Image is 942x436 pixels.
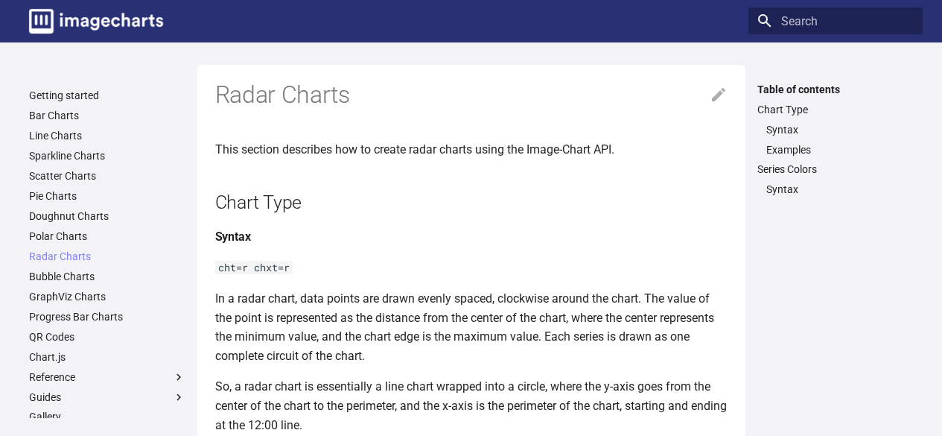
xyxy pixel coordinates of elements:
[29,370,185,384] label: Reference
[215,261,293,274] code: cht=r chxt=r
[29,89,185,102] a: Getting started
[29,9,163,34] img: logo
[215,377,728,435] p: So, a radar chart is essentially a line chart wrapped into a circle, where the y-axis goes from t...
[757,183,914,196] nav: Series Colors
[766,143,914,157] a: Examples
[29,391,185,404] label: Guides
[748,83,923,96] label: Table of contents
[29,270,185,283] a: Bubble Charts
[215,80,728,111] h1: Radar Charts
[29,290,185,303] a: GraphViz Charts
[29,230,185,243] a: Polar Charts
[29,310,185,323] a: Progress Bar Charts
[748,7,923,34] input: Search
[215,140,728,159] p: This section describes how to create radar charts using the Image-Chart API.
[29,250,185,263] a: Radar Charts
[29,330,185,344] a: QR Codes
[766,183,914,196] a: Syntax
[29,149,185,162] a: Sparkline Charts
[29,410,185,423] a: Gallery
[757,123,914,157] nav: Chart Type
[757,103,914,116] a: Chart Type
[23,3,169,40] a: Image-Charts documentation
[215,289,728,365] p: In a radar chart, data points are drawn evenly spaced, clockwise around the chart. The value of t...
[29,129,185,142] a: Line Charts
[215,227,728,247] h4: Syntax
[757,162,914,176] a: Series Colors
[29,169,185,183] a: Scatter Charts
[29,109,185,122] a: Bar Charts
[29,189,185,203] a: Pie Charts
[215,189,728,215] h2: Chart Type
[29,350,185,364] a: Chart.js
[29,209,185,223] a: Doughnut Charts
[748,83,923,197] nav: Table of contents
[766,123,914,136] a: Syntax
